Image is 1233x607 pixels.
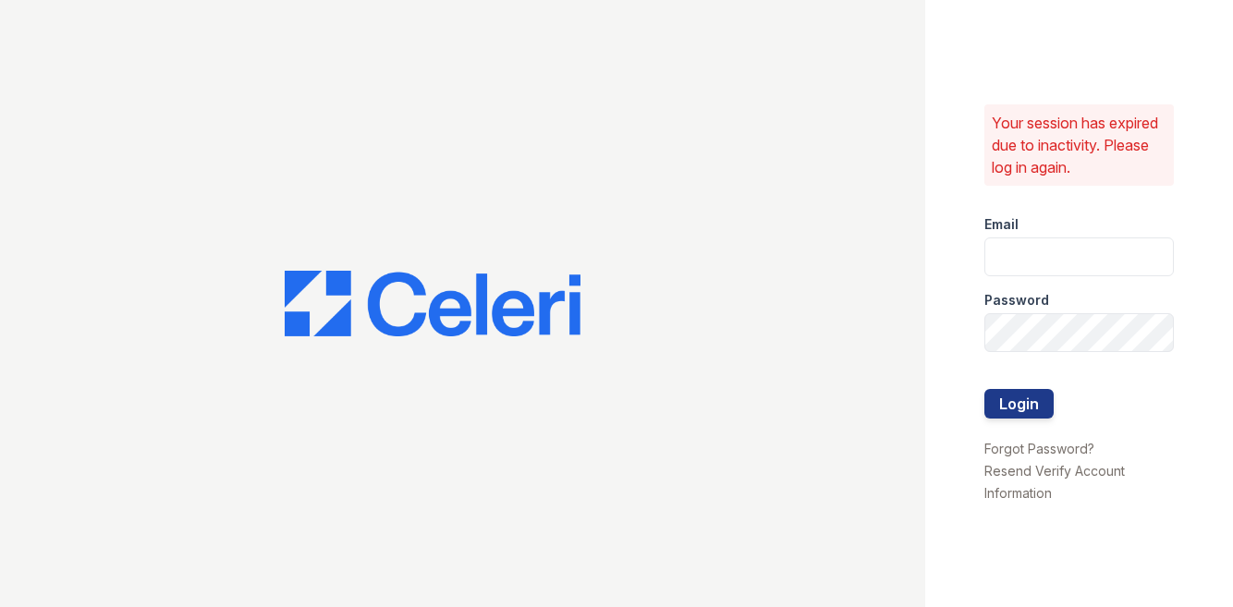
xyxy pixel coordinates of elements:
label: Password [984,291,1049,310]
img: CE_Logo_Blue-a8612792a0a2168367f1c8372b55b34899dd931a85d93a1a3d3e32e68fde9ad4.png [285,271,580,337]
button: Login [984,389,1054,419]
a: Forgot Password? [984,441,1094,456]
label: Email [984,215,1019,234]
p: Your session has expired due to inactivity. Please log in again. [992,112,1167,178]
a: Resend Verify Account Information [984,463,1125,501]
